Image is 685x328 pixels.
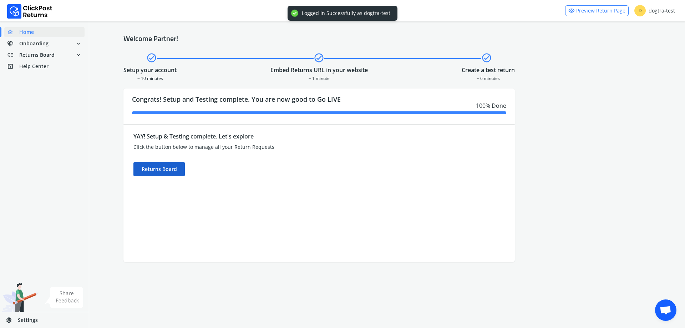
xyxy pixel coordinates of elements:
a: homeHome [4,27,85,37]
span: settings [6,315,18,325]
div: Click the button below to manage all your Return Requests [133,143,407,151]
div: Setup your account [123,66,177,74]
div: Create a test return [462,66,515,74]
span: Home [19,29,34,36]
h4: Welcome Partner! [123,34,651,43]
div: Returns Board [133,162,185,176]
div: 100 % Done [132,101,506,110]
span: handshake [7,39,19,49]
a: visibilityPreview Return Page [565,5,629,16]
span: Returns Board [19,51,55,59]
div: ~ 10 minutes [123,74,177,81]
div: Congrats! Setup and Testing complete. You are now good to Go LIVE [123,89,515,124]
img: Logo [7,4,52,19]
span: check_circle [146,51,157,64]
span: check_circle [481,51,492,64]
img: share feedback [45,287,83,308]
div: dogtra-test [634,5,675,16]
div: YAY! Setup & Testing complete. Let's explore [133,132,407,141]
span: Onboarding [19,40,49,47]
span: D [634,5,646,16]
div: Embed Returns URL in your website [270,66,368,74]
div: ~ 1 minute [270,74,368,81]
div: Open chat [655,299,676,321]
div: ~ 6 minutes [462,74,515,81]
span: expand_more [75,39,82,49]
span: low_priority [7,50,19,60]
span: visibility [568,6,575,16]
span: home [7,27,19,37]
span: Help Center [19,63,49,70]
a: help_centerHelp Center [4,61,85,71]
div: Logged In Successfully as dogtra-test [302,10,390,16]
span: Settings [18,317,38,324]
span: check_circle [314,51,324,64]
span: help_center [7,61,19,71]
span: expand_more [75,50,82,60]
